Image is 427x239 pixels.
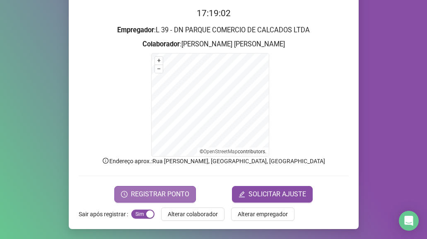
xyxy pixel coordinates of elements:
[79,25,349,36] h3: : L 39 - DN PARQUE COMERCIO DE CALCADOS LTDA
[79,208,131,221] label: Sair após registrar
[248,189,306,199] span: SOLICITAR AJUSTE
[79,39,349,50] h3: : [PERSON_NAME] [PERSON_NAME]
[203,149,238,155] a: OpenStreetMap
[142,40,180,48] strong: Colaborador
[238,210,288,219] span: Alterar empregador
[155,57,163,65] button: +
[239,191,245,198] span: edit
[131,189,189,199] span: REGISTRAR PONTO
[231,208,294,221] button: Alterar empregador
[200,149,266,155] li: © contributors.
[399,211,419,231] div: Open Intercom Messenger
[121,191,128,198] span: clock-circle
[232,186,313,203] button: editSOLICITAR AJUSTE
[197,8,231,18] time: 17:19:02
[117,26,154,34] strong: Empregador
[114,186,196,203] button: REGISTRAR PONTO
[168,210,218,219] span: Alterar colaborador
[102,157,109,164] span: info-circle
[161,208,224,221] button: Alterar colaborador
[155,65,163,73] button: –
[79,157,349,166] p: Endereço aprox. : Rua [PERSON_NAME], [GEOGRAPHIC_DATA], [GEOGRAPHIC_DATA]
